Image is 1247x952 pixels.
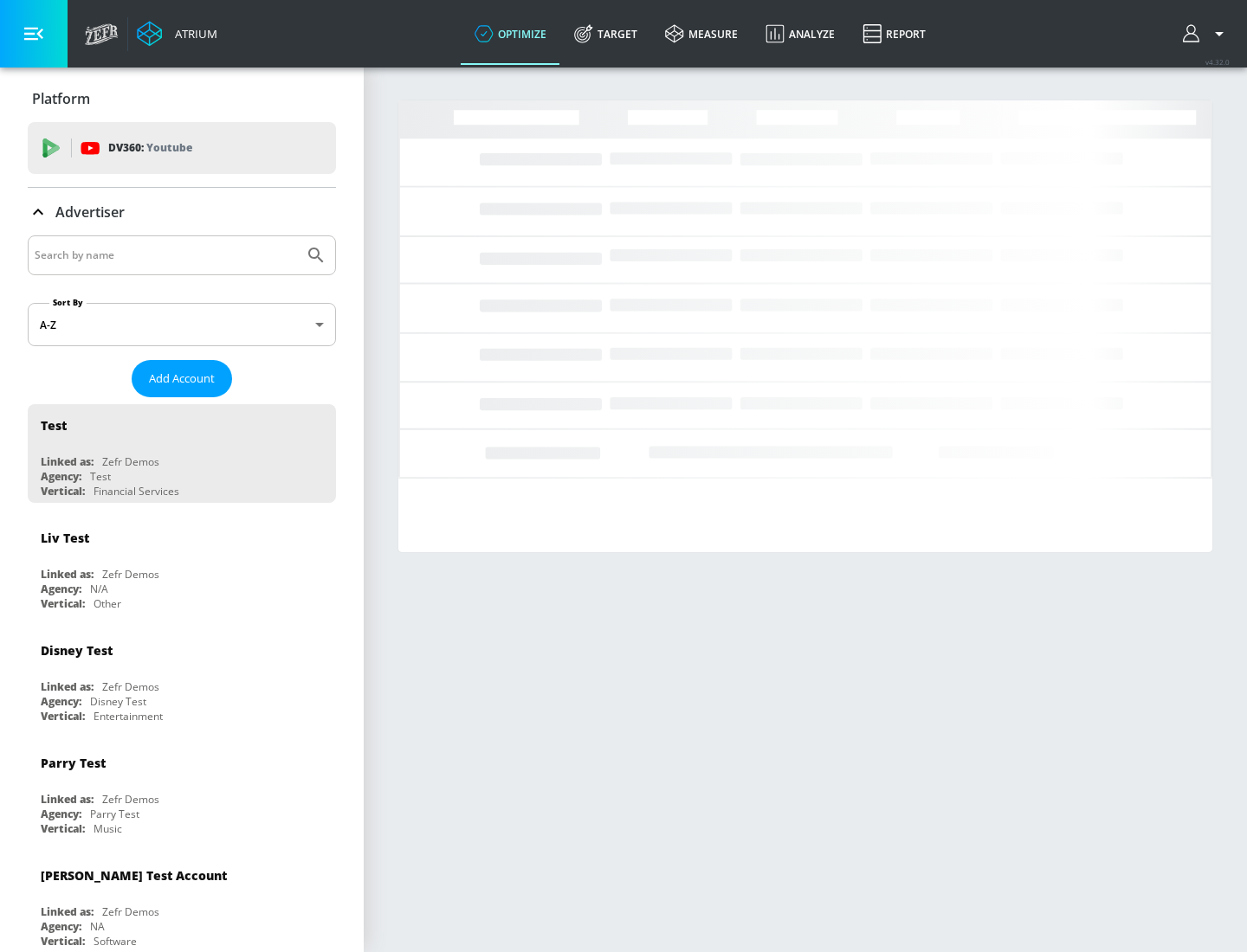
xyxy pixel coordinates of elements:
[90,919,105,934] div: NA
[32,89,90,108] p: Platform
[28,629,336,728] div: Disney TestLinked as:Zefr DemosAgency:Disney TestVertical:Entertainment
[41,642,113,659] div: Disney Test
[651,3,752,65] a: measure
[28,742,336,840] div: Parry TestLinked as:Zefr DemosAgency:Parry TestVertical:Music
[146,138,192,157] p: Youtube
[49,297,87,308] label: Sort By
[149,369,215,389] span: Add Account
[28,122,336,174] div: DV360: Youtube
[137,21,217,47] a: Atrium
[90,694,146,709] div: Disney Test
[41,484,85,499] div: Vertical:
[28,404,336,503] div: TestLinked as:Zefr DemosAgency:TestVertical:Financial Services
[41,792,94,807] div: Linked as:
[90,469,111,484] div: Test
[102,679,159,694] div: Zefr Demos
[28,517,336,615] div: Liv TestLinked as:Zefr DemosAgency:N/AVertical:Other
[41,709,85,724] div: Vertical:
[41,596,85,611] div: Vertical:
[41,694,81,709] div: Agency:
[94,484,179,499] div: Financial Services
[1205,57,1230,67] span: v 4.32.0
[55,203,125,222] p: Advertiser
[752,3,849,65] a: Analyze
[41,755,106,771] div: Parry Test
[28,74,336,123] div: Platform
[41,530,89,546] div: Liv Test
[41,469,81,484] div: Agency:
[108,138,192,158] p: DV360:
[560,3,651,65] a: Target
[132,360,232,397] button: Add Account
[41,454,94,469] div: Linked as:
[28,303,336,346] div: A-Z
[168,26,217,42] div: Atrium
[849,3,940,65] a: Report
[41,934,85,949] div: Vertical:
[41,567,94,582] div: Linked as:
[41,679,94,694] div: Linked as:
[41,867,227,884] div: [PERSON_NAME] Test Account
[41,821,85,836] div: Vertical:
[41,904,94,919] div: Linked as:
[94,821,122,836] div: Music
[461,3,560,65] a: optimize
[90,582,108,596] div: N/A
[28,188,336,236] div: Advertiser
[94,934,137,949] div: Software
[41,582,81,596] div: Agency:
[90,807,139,821] div: Parry Test
[102,567,159,582] div: Zefr Demos
[102,792,159,807] div: Zefr Demos
[94,596,121,611] div: Other
[41,807,81,821] div: Agency:
[41,919,81,934] div: Agency:
[94,709,163,724] div: Entertainment
[102,454,159,469] div: Zefr Demos
[41,417,67,434] div: Test
[35,244,297,267] input: Search by name
[102,904,159,919] div: Zefr Demos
